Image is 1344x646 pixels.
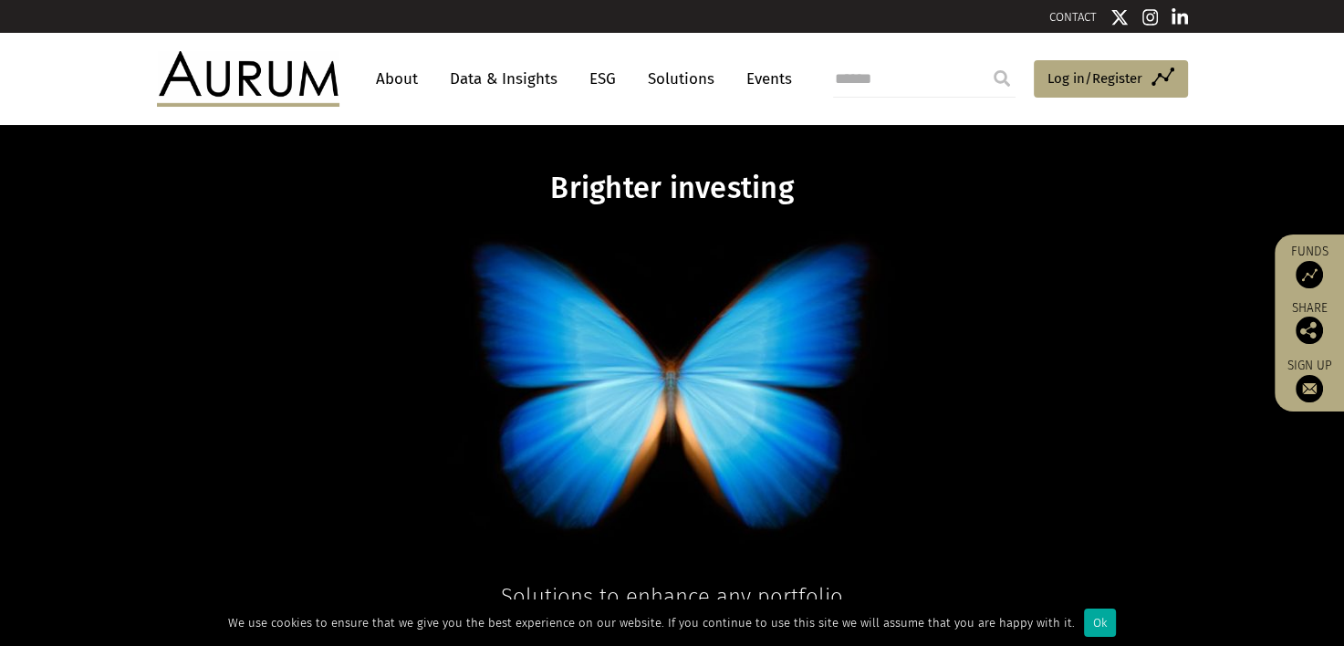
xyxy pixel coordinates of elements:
img: Instagram icon [1142,8,1159,26]
img: Twitter icon [1110,8,1129,26]
a: Sign up [1284,358,1335,402]
a: Solutions [639,62,724,96]
img: Linkedin icon [1172,8,1188,26]
a: About [367,62,427,96]
div: Share [1284,302,1335,344]
h1: Brighter investing [320,171,1025,206]
a: Log in/Register [1034,60,1188,99]
div: Ok [1084,609,1116,637]
a: Events [737,62,792,96]
a: CONTACT [1049,10,1097,24]
a: Funds [1284,244,1335,288]
img: Access Funds [1296,261,1323,288]
img: Aurum [157,51,339,106]
span: Solutions to enhance any portfolio [501,584,843,610]
input: Submit [984,60,1020,97]
img: Sign up to our newsletter [1296,375,1323,402]
a: ESG [580,62,625,96]
a: Data & Insights [441,62,567,96]
img: Share this post [1296,317,1323,344]
span: Log in/Register [1047,68,1142,89]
